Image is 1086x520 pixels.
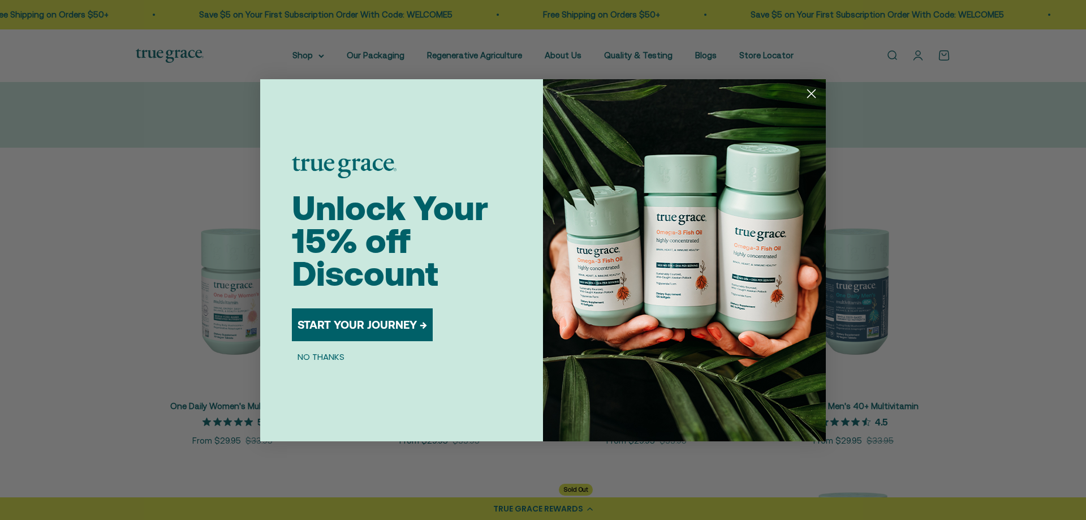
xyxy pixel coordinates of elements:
img: logo placeholder [292,157,397,178]
button: NO THANKS [292,350,350,364]
button: Close dialog [801,84,821,104]
span: Unlock Your 15% off Discount [292,188,488,293]
img: 098727d5-50f8-4f9b-9554-844bb8da1403.jpeg [543,79,826,441]
button: START YOUR JOURNEY → [292,308,433,341]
